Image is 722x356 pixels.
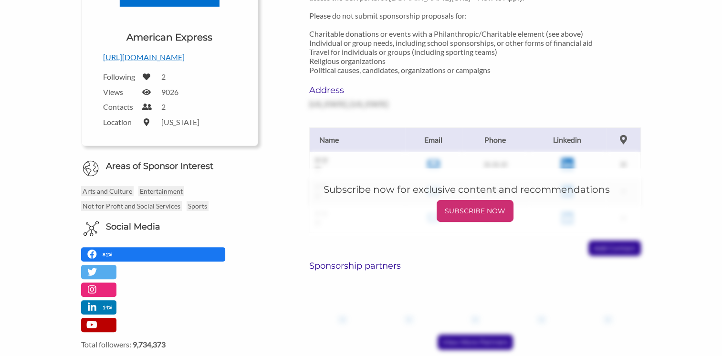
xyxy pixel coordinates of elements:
[310,127,405,152] th: Name
[324,183,627,196] h5: Subscribe now for exclusive content and recommendations
[161,87,178,96] label: 9026
[81,340,258,349] label: Total followers:
[161,117,199,126] label: [US_STATE]
[83,160,99,177] img: Globe Icon
[324,200,627,222] a: SUBSCRIBE NOW
[309,85,410,95] h6: Address
[161,72,166,81] label: 2
[103,117,136,126] label: Location
[74,160,265,172] h6: Areas of Sponsor Interest
[126,31,212,44] h1: American Express
[103,303,115,312] p: 14%
[405,127,462,152] th: Email
[440,204,510,218] p: SUBSCRIBE NOW
[103,87,136,96] label: Views
[187,201,209,211] p: Sports
[103,102,136,111] label: Contacts
[84,221,99,236] img: Social Media Icon
[529,127,606,152] th: Linkedin
[81,186,134,196] p: Arts and Culture
[106,221,160,233] h6: Social Media
[161,102,166,111] label: 2
[138,186,184,196] p: Entertainment
[133,340,166,349] strong: 9,734,373
[103,51,236,63] p: [URL][DOMAIN_NAME]
[103,250,115,259] p: 81%
[81,201,182,211] p: Not for Profit and Social Services
[309,261,641,271] h6: Sponsorship partners
[103,72,136,81] label: Following
[462,127,529,152] th: Phone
